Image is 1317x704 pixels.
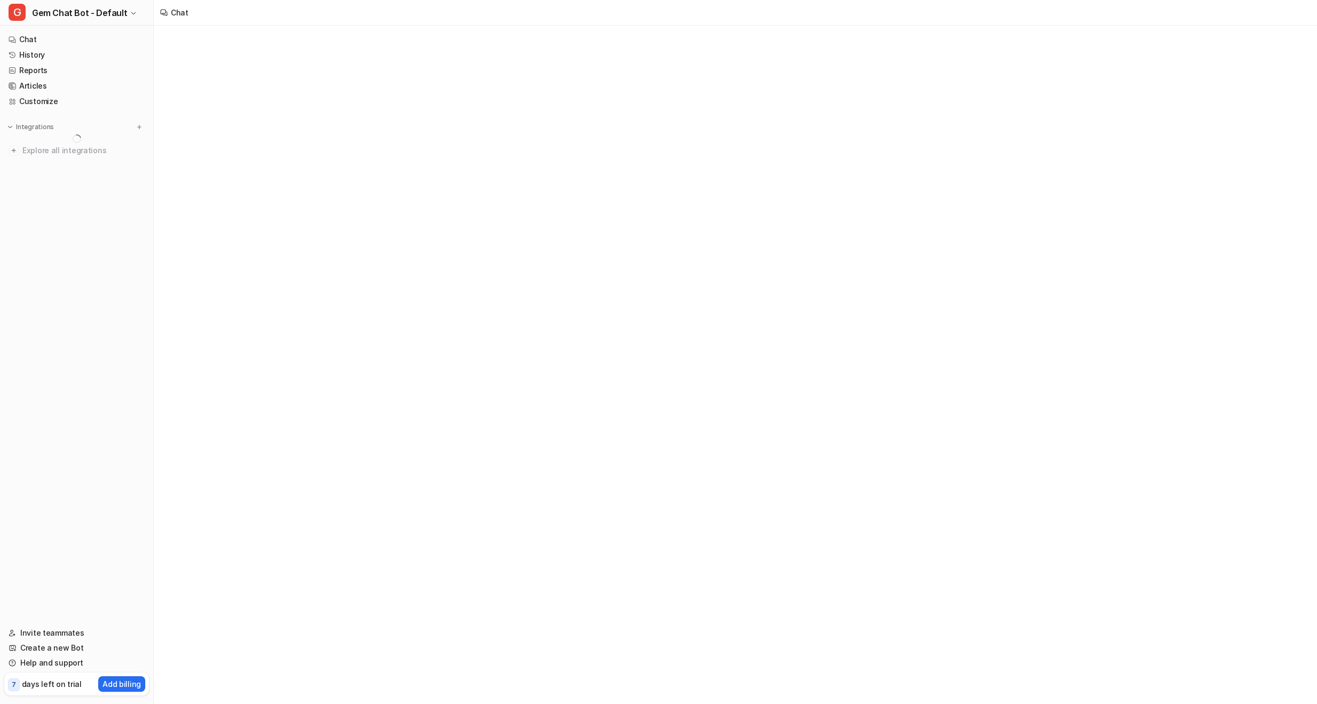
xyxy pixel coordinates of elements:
div: Chat [171,7,188,18]
img: explore all integrations [9,145,19,156]
a: Chat [4,32,149,47]
a: Create a new Bot [4,640,149,655]
a: Reports [4,63,149,78]
p: Integrations [16,123,54,131]
a: Customize [4,94,149,109]
p: Add billing [102,678,141,690]
a: Explore all integrations [4,143,149,158]
a: Invite teammates [4,626,149,640]
a: Help and support [4,655,149,670]
span: Gem Chat Bot - Default [32,5,127,20]
img: menu_add.svg [136,123,143,131]
p: 7 [12,680,16,690]
span: G [9,4,26,21]
a: History [4,48,149,62]
button: Integrations [4,122,57,132]
img: expand menu [6,123,14,131]
button: Add billing [98,676,145,692]
a: Articles [4,78,149,93]
span: Explore all integrations [22,142,145,159]
p: days left on trial [22,678,82,690]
